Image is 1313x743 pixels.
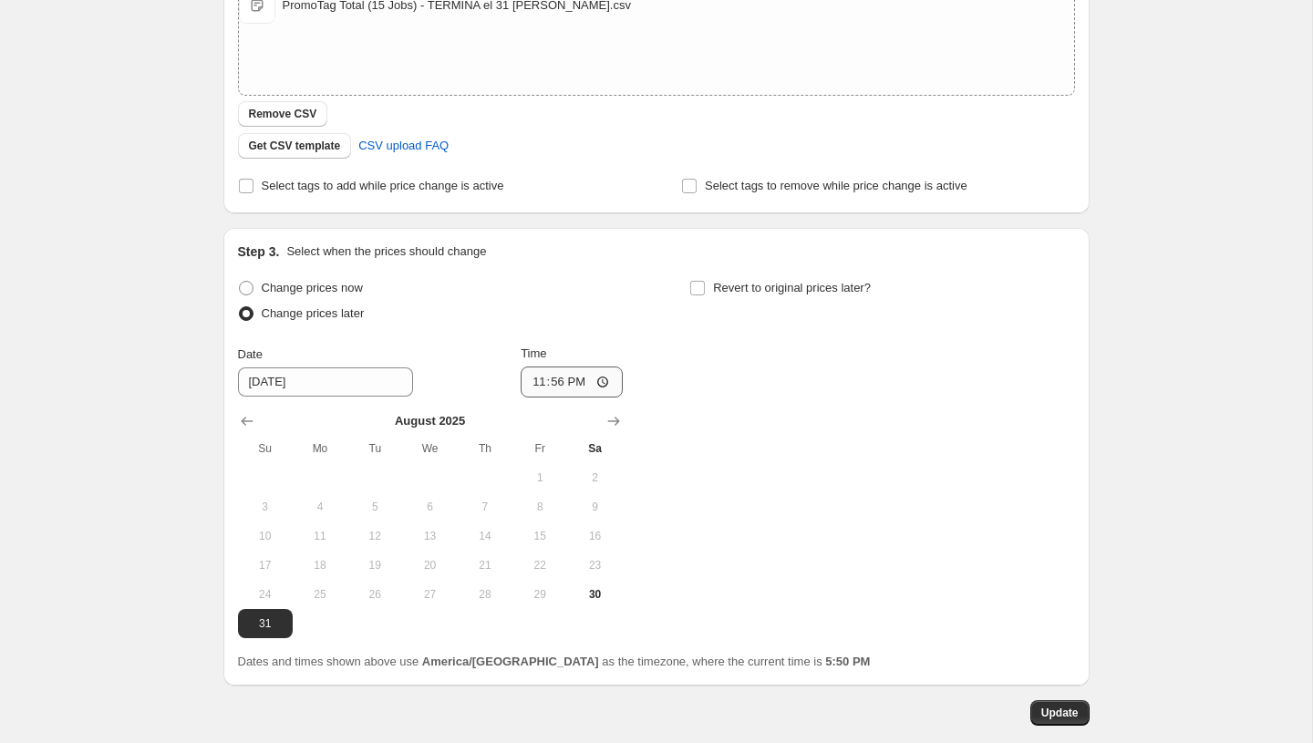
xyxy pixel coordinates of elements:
[293,580,347,609] button: Monday August 25 2025
[300,587,340,602] span: 25
[402,434,457,463] th: Wednesday
[245,441,285,456] span: Su
[512,434,567,463] th: Friday
[409,558,450,573] span: 20
[422,655,599,668] b: America/[GEOGRAPHIC_DATA]
[574,529,615,543] span: 16
[238,609,293,638] button: Sunday August 31 2025
[520,558,560,573] span: 22
[355,587,395,602] span: 26
[567,580,622,609] button: Today Saturday August 30 2025
[238,492,293,521] button: Sunday August 3 2025
[574,500,615,514] span: 9
[409,441,450,456] span: We
[238,243,280,261] h2: Step 3.
[567,434,622,463] th: Saturday
[300,500,340,514] span: 4
[458,492,512,521] button: Thursday August 7 2025
[245,616,285,631] span: 31
[300,441,340,456] span: Mo
[567,521,622,551] button: Saturday August 16 2025
[238,133,352,159] button: Get CSV template
[574,558,615,573] span: 23
[355,500,395,514] span: 5
[262,281,363,294] span: Change prices now
[347,131,460,160] a: CSV upload FAQ
[574,441,615,456] span: Sa
[512,463,567,492] button: Friday August 1 2025
[238,101,328,127] button: Remove CSV
[293,434,347,463] th: Monday
[355,529,395,543] span: 12
[520,529,560,543] span: 15
[465,500,505,514] span: 7
[355,441,395,456] span: Tu
[402,521,457,551] button: Wednesday August 13 2025
[245,529,285,543] span: 10
[458,580,512,609] button: Thursday August 28 2025
[567,463,622,492] button: Saturday August 2 2025
[574,470,615,485] span: 2
[234,408,260,434] button: Show previous month, July 2025
[358,137,449,155] span: CSV upload FAQ
[1041,706,1079,720] span: Update
[465,529,505,543] span: 14
[347,551,402,580] button: Tuesday August 19 2025
[238,655,871,668] span: Dates and times shown above use as the timezone, where the current time is
[825,655,870,668] b: 5:50 PM
[293,551,347,580] button: Monday August 18 2025
[409,500,450,514] span: 6
[713,281,871,294] span: Revert to original prices later?
[402,580,457,609] button: Wednesday August 27 2025
[238,347,263,361] span: Date
[512,551,567,580] button: Friday August 22 2025
[238,434,293,463] th: Sunday
[249,139,341,153] span: Get CSV template
[402,492,457,521] button: Wednesday August 6 2025
[512,492,567,521] button: Friday August 8 2025
[249,107,317,121] span: Remove CSV
[520,470,560,485] span: 1
[601,408,626,434] button: Show next month, September 2025
[245,500,285,514] span: 3
[465,558,505,573] span: 21
[402,551,457,580] button: Wednesday August 20 2025
[520,441,560,456] span: Fr
[300,558,340,573] span: 18
[512,580,567,609] button: Friday August 29 2025
[238,521,293,551] button: Sunday August 10 2025
[262,306,365,320] span: Change prices later
[286,243,486,261] p: Select when the prices should change
[347,434,402,463] th: Tuesday
[705,179,967,192] span: Select tags to remove while price change is active
[347,492,402,521] button: Tuesday August 5 2025
[521,346,546,360] span: Time
[355,558,395,573] span: 19
[521,366,623,397] input: 12:00
[347,521,402,551] button: Tuesday August 12 2025
[1030,700,1090,726] button: Update
[520,587,560,602] span: 29
[262,179,504,192] span: Select tags to add while price change is active
[465,587,505,602] span: 28
[293,521,347,551] button: Monday August 11 2025
[409,529,450,543] span: 13
[567,492,622,521] button: Saturday August 9 2025
[567,551,622,580] button: Saturday August 23 2025
[293,492,347,521] button: Monday August 4 2025
[465,441,505,456] span: Th
[409,587,450,602] span: 27
[245,558,285,573] span: 17
[238,551,293,580] button: Sunday August 17 2025
[520,500,560,514] span: 8
[574,587,615,602] span: 30
[300,529,340,543] span: 11
[347,580,402,609] button: Tuesday August 26 2025
[512,521,567,551] button: Friday August 15 2025
[238,367,413,397] input: 8/30/2025
[238,580,293,609] button: Sunday August 24 2025
[458,521,512,551] button: Thursday August 14 2025
[458,434,512,463] th: Thursday
[458,551,512,580] button: Thursday August 21 2025
[245,587,285,602] span: 24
